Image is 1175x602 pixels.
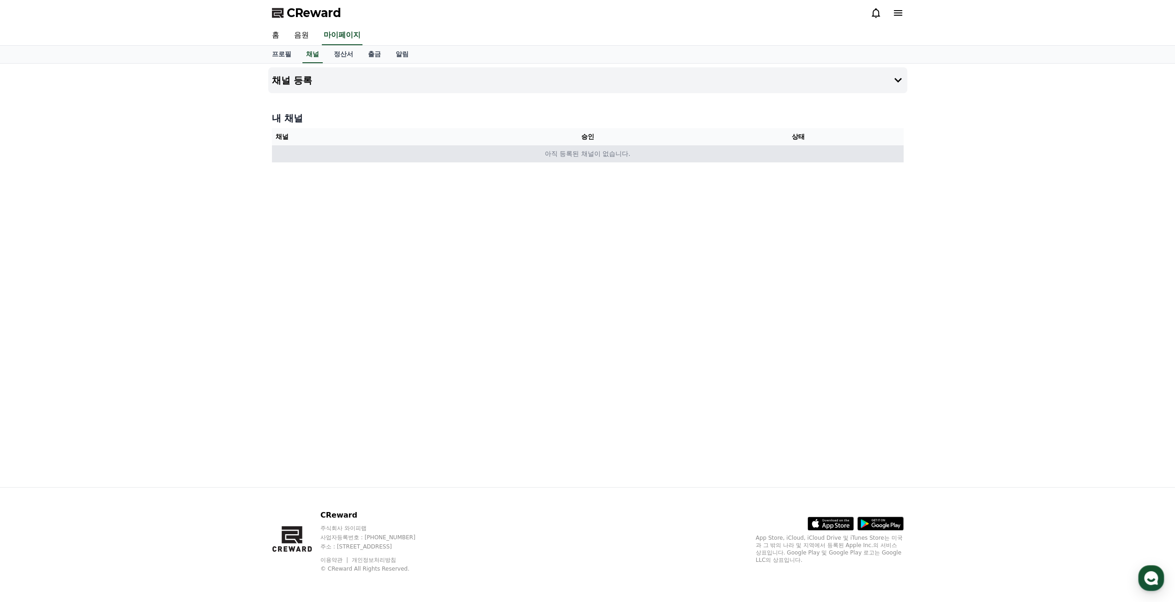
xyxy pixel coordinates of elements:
[272,112,904,125] h4: 내 채널
[3,292,61,316] a: 홈
[272,128,482,145] th: 채널
[119,292,177,316] a: 설정
[84,307,96,314] span: 대화
[352,557,396,563] a: 개인정보처리방침
[272,6,341,20] a: CReward
[756,534,904,564] p: App Store, iCloud, iCloud Drive 및 iTunes Store는 미국과 그 밖의 나라 및 지역에서 등록된 Apple Inc.의 서비스 상표입니다. Goo...
[272,75,312,85] h4: 채널 등록
[388,46,416,63] a: 알림
[268,67,907,93] button: 채널 등록
[287,26,316,45] a: 음원
[272,145,904,162] td: 아직 등록된 채널이 없습니다.
[265,46,299,63] a: 프로필
[61,292,119,316] a: 대화
[320,510,433,521] p: CReward
[302,46,323,63] a: 채널
[320,525,433,532] p: 주식회사 와이피랩
[143,306,154,314] span: 설정
[482,128,693,145] th: 승인
[361,46,388,63] a: 출금
[320,565,433,572] p: © CReward All Rights Reserved.
[322,26,362,45] a: 마이페이지
[29,306,35,314] span: 홈
[265,26,287,45] a: 홈
[287,6,341,20] span: CReward
[320,557,349,563] a: 이용약관
[320,543,433,550] p: 주소 : [STREET_ADDRESS]
[326,46,361,63] a: 정산서
[320,534,433,541] p: 사업자등록번호 : [PHONE_NUMBER]
[693,128,903,145] th: 상태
